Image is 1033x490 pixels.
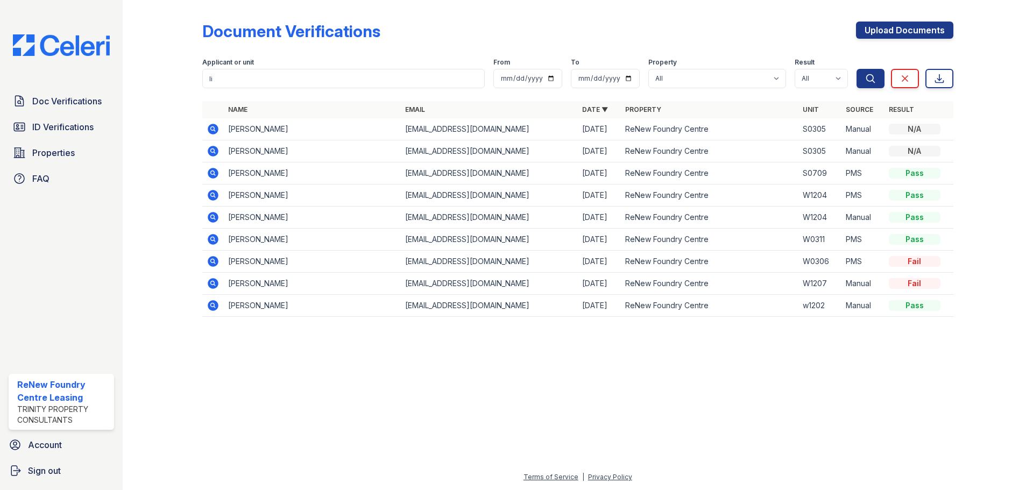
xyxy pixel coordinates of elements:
td: [DATE] [578,140,621,162]
td: [PERSON_NAME] [224,118,401,140]
td: [PERSON_NAME] [224,295,401,317]
span: Account [28,438,62,451]
a: ID Verifications [9,116,114,138]
td: ReNew Foundry Centre [621,229,798,251]
div: Pass [889,212,940,223]
td: S0305 [798,118,841,140]
td: ReNew Foundry Centre [621,118,798,140]
label: Applicant or unit [202,58,254,67]
a: Unit [803,105,819,113]
td: W1204 [798,184,841,207]
td: [PERSON_NAME] [224,273,401,295]
td: PMS [841,229,885,251]
td: [DATE] [578,162,621,184]
img: CE_Logo_Blue-a8612792a0a2168367f1c8372b55b34899dd931a85d93a1a3d3e32e68fde9ad4.png [4,34,118,56]
td: [EMAIL_ADDRESS][DOMAIN_NAME] [401,229,578,251]
td: w1202 [798,295,841,317]
span: Properties [32,146,75,159]
div: Trinity Property Consultants [17,404,110,425]
a: Privacy Policy [588,473,632,481]
td: W0306 [798,251,841,273]
label: From [493,58,510,67]
div: Pass [889,168,940,179]
td: [DATE] [578,184,621,207]
td: [PERSON_NAME] [224,251,401,273]
td: W0311 [798,229,841,251]
a: Terms of Service [523,473,578,481]
td: ReNew Foundry Centre [621,162,798,184]
td: ReNew Foundry Centre [621,184,798,207]
div: ReNew Foundry Centre Leasing [17,378,110,404]
td: ReNew Foundry Centre [621,207,798,229]
span: FAQ [32,172,49,185]
div: | [582,473,584,481]
td: [PERSON_NAME] [224,184,401,207]
td: [DATE] [578,273,621,295]
label: Result [795,58,815,67]
td: Manual [841,207,885,229]
td: [EMAIL_ADDRESS][DOMAIN_NAME] [401,251,578,273]
span: ID Verifications [32,120,94,133]
a: Properties [9,142,114,164]
a: Account [4,434,118,456]
td: [EMAIL_ADDRESS][DOMAIN_NAME] [401,207,578,229]
span: Doc Verifications [32,95,102,108]
div: N/A [889,146,940,157]
td: [DATE] [578,207,621,229]
td: Manual [841,273,885,295]
td: PMS [841,184,885,207]
td: [DATE] [578,118,621,140]
td: ReNew Foundry Centre [621,273,798,295]
td: PMS [841,251,885,273]
label: Property [648,58,677,67]
a: Doc Verifications [9,90,114,112]
a: Upload Documents [856,22,953,39]
a: Result [889,105,914,113]
td: [EMAIL_ADDRESS][DOMAIN_NAME] [401,273,578,295]
a: Email [405,105,425,113]
a: Name [228,105,247,113]
td: [EMAIL_ADDRESS][DOMAIN_NAME] [401,162,578,184]
td: [PERSON_NAME] [224,140,401,162]
span: Sign out [28,464,61,477]
div: Pass [889,190,940,201]
td: ReNew Foundry Centre [621,140,798,162]
td: W1207 [798,273,841,295]
td: [EMAIL_ADDRESS][DOMAIN_NAME] [401,184,578,207]
td: [DATE] [578,295,621,317]
input: Search by name, email, or unit number [202,69,485,88]
td: S0305 [798,140,841,162]
div: Document Verifications [202,22,380,41]
td: [EMAIL_ADDRESS][DOMAIN_NAME] [401,295,578,317]
td: Manual [841,295,885,317]
td: ReNew Foundry Centre [621,251,798,273]
td: Manual [841,140,885,162]
td: [DATE] [578,229,621,251]
td: [PERSON_NAME] [224,229,401,251]
td: [EMAIL_ADDRESS][DOMAIN_NAME] [401,118,578,140]
a: Sign out [4,460,118,481]
label: To [571,58,579,67]
div: Fail [889,278,940,289]
td: Manual [841,118,885,140]
a: Source [846,105,873,113]
td: [EMAIL_ADDRESS][DOMAIN_NAME] [401,140,578,162]
div: N/A [889,124,940,134]
div: Pass [889,300,940,311]
div: Pass [889,234,940,245]
a: FAQ [9,168,114,189]
a: Property [625,105,661,113]
div: Fail [889,256,940,267]
td: PMS [841,162,885,184]
a: Date ▼ [582,105,608,113]
td: ReNew Foundry Centre [621,295,798,317]
td: S0709 [798,162,841,184]
td: [PERSON_NAME] [224,207,401,229]
td: [PERSON_NAME] [224,162,401,184]
td: [DATE] [578,251,621,273]
td: W1204 [798,207,841,229]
